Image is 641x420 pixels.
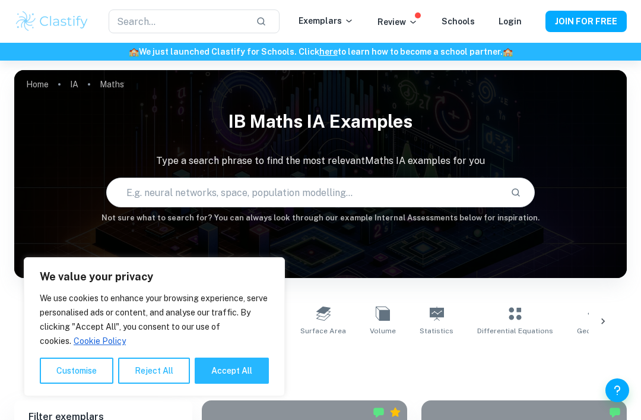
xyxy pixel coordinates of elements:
h1: All Maths IA Examples [45,350,596,372]
p: Exemplars [299,14,354,27]
button: Accept All [195,358,269,384]
span: Geometry [577,326,611,336]
a: IA [70,76,78,93]
p: Maths [100,78,124,91]
a: Cookie Policy [73,336,126,346]
input: E.g. neural networks, space, population modelling... [107,176,501,209]
a: here [319,47,338,56]
input: Search... [109,10,246,33]
p: Review [377,15,418,29]
button: JOIN FOR FREE [545,11,627,32]
p: We use cookies to enhance your browsing experience, serve personalised ads or content, and analys... [40,291,269,348]
span: Differential Equations [477,326,553,336]
div: We value your privacy [24,257,285,396]
button: Search [506,182,526,203]
h6: We just launched Clastify for Schools. Click to learn how to become a school partner. [2,45,639,58]
h6: Not sure what to search for? You can always look through our example Internal Assessments below f... [14,212,627,224]
img: Marked [373,406,385,418]
span: Statistics [420,326,453,336]
a: Home [26,76,49,93]
div: Premium [389,406,401,418]
button: Help and Feedback [605,378,629,402]
button: Reject All [118,358,190,384]
button: Customise [40,358,113,384]
span: Surface Area [300,326,346,336]
p: We value your privacy [40,270,269,284]
span: 🏫 [129,47,139,56]
img: Marked [609,406,621,418]
p: Type a search phrase to find the most relevant Maths IA examples for you [14,154,627,168]
img: Clastify logo [14,10,90,33]
a: Login [499,17,522,26]
span: Volume [370,326,396,336]
h1: IB Maths IA examples [14,103,627,140]
span: 🏫 [503,47,513,56]
a: Schools [442,17,475,26]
